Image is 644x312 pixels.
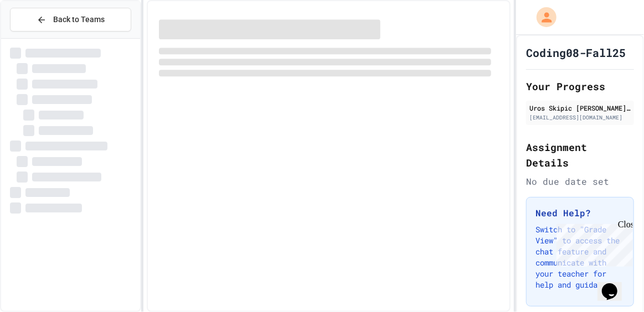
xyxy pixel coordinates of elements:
[535,224,625,290] p: Switch to "Grade View" to access the chat feature and communicate with your teacher for help and ...
[526,139,634,170] h2: Assignment Details
[535,206,625,220] h3: Need Help?
[526,45,626,60] h1: Coding08-Fall25
[529,103,631,113] div: Uros Skipic [PERSON_NAME] '29
[4,4,76,70] div: Chat with us now!Close
[552,220,633,267] iframe: chat widget
[10,8,131,32] button: Back to Teams
[597,268,633,301] iframe: chat widget
[526,79,634,94] h2: Your Progress
[53,14,105,25] span: Back to Teams
[529,113,631,122] div: [EMAIL_ADDRESS][DOMAIN_NAME]
[526,175,634,188] div: No due date set
[525,4,559,30] div: My Account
